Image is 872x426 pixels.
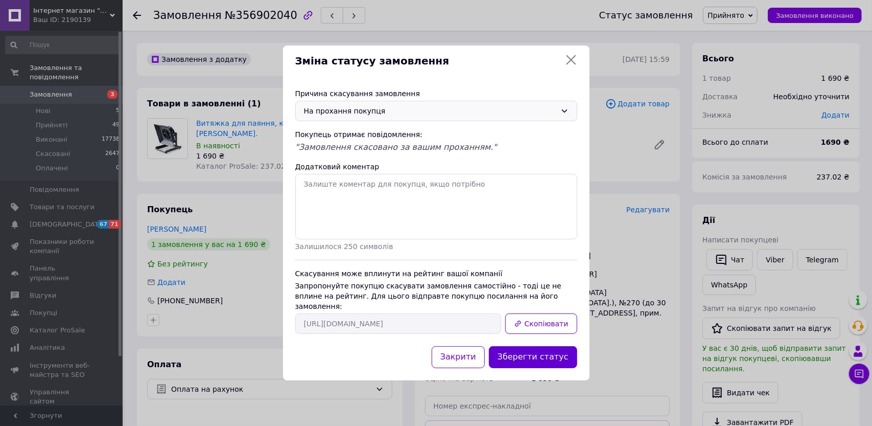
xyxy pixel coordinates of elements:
div: Запропонуйте покупцю скасувати замовлення самостійно - тоді це не вплине на рейтинг. Для цього ві... [295,281,577,311]
button: Скопіювати [505,313,577,334]
label: Додатковий коментар [295,163,380,171]
span: "Замовлення скасовано за вашим проханням." [295,142,497,152]
div: Покупець отримає повідомлення: [295,129,577,140]
span: Залишилося 250 символів [295,242,393,251]
div: Скасування може вплинути на рейтинг вашої компанії [295,268,577,279]
span: Зміна статусу замовлення [295,54,561,69]
div: На прохання покупця [304,105,556,117]
button: Закрити [432,346,485,368]
button: Зберегти статус [489,346,577,368]
div: Причина скасування замовлення [295,88,577,99]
